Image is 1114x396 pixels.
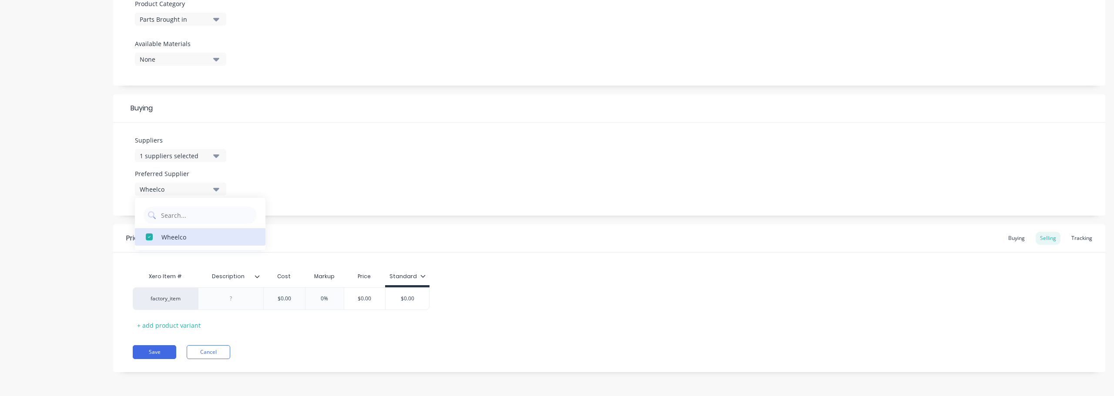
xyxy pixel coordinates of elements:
div: Description [198,268,263,285]
div: Pricing [126,233,148,243]
div: Tracking [1067,232,1097,245]
div: Cost [263,268,305,285]
div: Buying [113,94,1105,123]
div: 1 suppliers selected [140,151,209,160]
div: 0% [303,288,346,309]
div: Markup [305,268,344,285]
div: Price [344,268,386,285]
div: Wheelco [161,232,248,241]
div: $0.00 [262,288,306,309]
div: Wheelco [140,185,209,194]
button: 1 suppliers selected [135,149,226,162]
div: $0.00 [386,288,429,309]
div: Standard [389,273,426,280]
div: Xero Item # [133,268,198,285]
div: + add product variant [133,319,205,332]
button: Cancel [187,345,230,359]
div: Description [198,266,258,287]
input: Search... [160,206,252,224]
label: Available Materials [135,39,226,48]
label: Suppliers [135,136,226,145]
label: Preferred Supplier [135,169,226,178]
button: Wheelco [135,183,226,196]
div: factory_item [141,295,189,303]
div: factory_item$0.000%$0.00$0.00 [133,287,429,310]
div: Buying [1004,232,1029,245]
div: $0.00 [343,288,386,309]
div: None [140,55,209,64]
button: None [135,53,226,66]
div: Parts Brought in [140,15,209,24]
div: Selling [1036,232,1060,245]
button: Save [133,345,176,359]
button: Parts Brought in [135,13,226,26]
